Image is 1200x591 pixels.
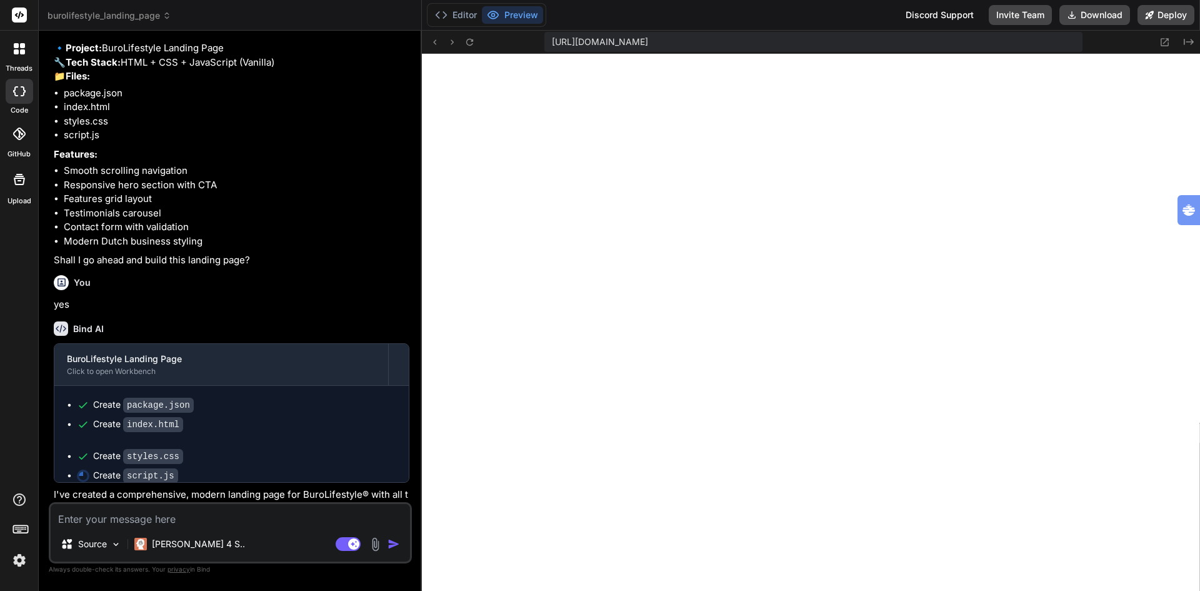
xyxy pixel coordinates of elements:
[74,276,91,289] h6: You
[93,418,183,431] div: Create
[54,41,409,84] p: 🔹 BuroLifestyle Landing Page 🔧 HTML + CSS + JavaScript (Vanilla) 📁
[54,488,409,516] p: I've created a comprehensive, modern landing page for BuroLifestyle® with all the requested featu...
[49,563,412,575] p: Always double-check its answers. Your in Bind
[64,86,409,101] li: package.json
[64,206,409,221] li: Testimonials carousel
[47,9,171,22] span: burolifestyle_landing_page
[67,353,376,365] div: BuroLifestyle Landing Page
[482,6,543,24] button: Preview
[78,538,107,550] p: Source
[989,5,1052,25] button: Invite Team
[54,253,409,268] p: Shall I go ahead and build this landing page?
[111,539,121,550] img: Pick Models
[64,235,409,249] li: Modern Dutch business styling
[66,56,121,68] strong: Tech Stack:
[54,148,97,160] strong: Features:
[123,449,183,464] code: styles.css
[1137,5,1194,25] button: Deploy
[93,469,178,482] div: Create
[9,550,30,571] img: settings
[422,54,1200,591] iframe: Preview
[64,178,409,193] li: Responsive hero section with CTA
[6,63,32,74] label: threads
[368,537,382,552] img: attachment
[64,114,409,129] li: styles.css
[73,323,104,335] h6: Bind AI
[123,417,183,432] code: index.html
[66,42,102,54] strong: Project:
[7,196,31,206] label: Upload
[123,468,178,483] code: script.js
[64,192,409,206] li: Features grid layout
[64,128,409,143] li: script.js
[54,298,409,312] p: yes
[54,344,388,385] button: BuroLifestyle Landing PageClick to open Workbench
[93,398,194,412] div: Create
[93,450,183,463] div: Create
[67,366,376,376] div: Click to open Workbench
[64,164,409,178] li: Smooth scrolling navigation
[123,398,194,413] code: package.json
[134,538,147,550] img: Claude 4 Sonnet
[66,70,90,82] strong: Files:
[430,6,482,24] button: Editor
[11,105,28,116] label: code
[7,149,31,159] label: GitHub
[552,36,648,48] span: [URL][DOMAIN_NAME]
[64,100,409,114] li: index.html
[898,5,981,25] div: Discord Support
[387,538,400,550] img: icon
[152,538,245,550] p: [PERSON_NAME] 4 S..
[1059,5,1130,25] button: Download
[167,565,190,573] span: privacy
[64,220,409,235] li: Contact form with validation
